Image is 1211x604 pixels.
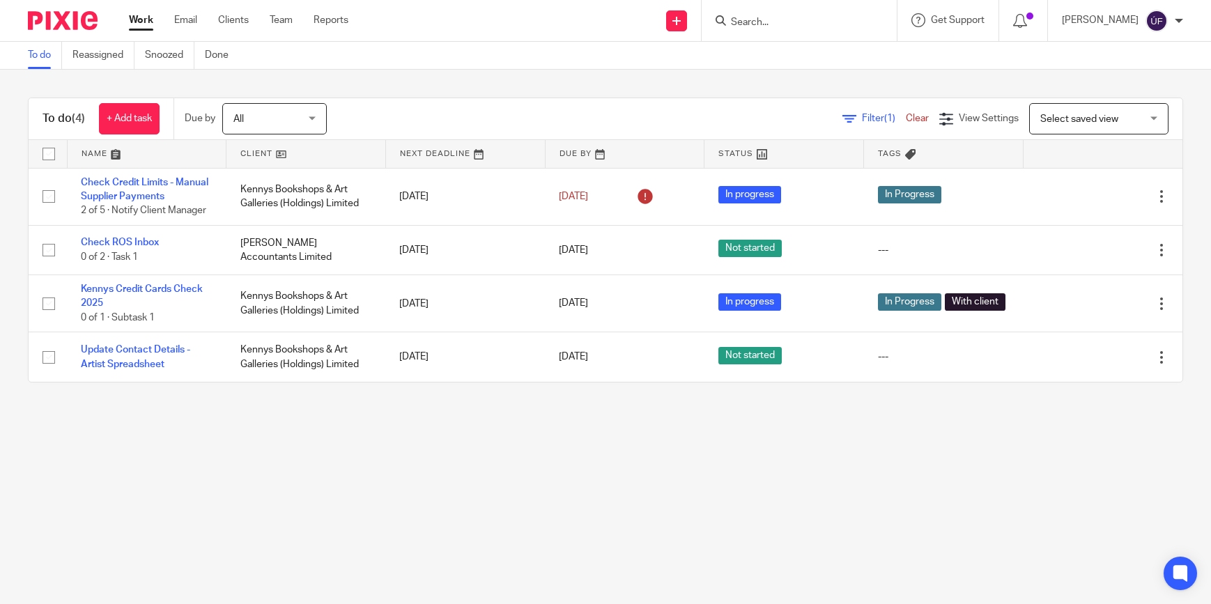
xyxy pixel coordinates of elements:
span: 0 of 2 · Task 1 [81,252,138,262]
td: [DATE] [385,225,545,274]
a: Check ROS Inbox [81,238,159,247]
img: Pixie [28,11,98,30]
a: Reassigned [72,42,134,69]
a: Clients [218,13,249,27]
span: In Progress [878,293,941,311]
input: Search [730,17,855,29]
td: Kennys Bookshops & Art Galleries (Holdings) Limited [226,168,386,225]
a: Reports [314,13,348,27]
span: Not started [718,240,782,257]
span: [DATE] [559,352,588,362]
span: In progress [718,293,781,311]
span: In Progress [878,186,941,203]
div: --- [878,243,1010,257]
a: Kennys Credit Cards Check 2025 [81,284,203,308]
a: + Add task [99,103,160,134]
a: Team [270,13,293,27]
td: [DATE] [385,168,545,225]
span: Filter [862,114,906,123]
td: [DATE] [385,332,545,382]
span: (1) [884,114,895,123]
a: Done [205,42,239,69]
span: Select saved view [1040,114,1118,124]
span: [DATE] [559,299,588,309]
span: [DATE] [559,245,588,255]
a: Snoozed [145,42,194,69]
span: View Settings [959,114,1019,123]
span: With client [945,293,1005,311]
span: (4) [72,113,85,124]
span: Not started [718,347,782,364]
span: 2 of 5 · Notify Client Manager [81,206,206,215]
td: Kennys Bookshops & Art Galleries (Holdings) Limited [226,332,386,382]
p: [PERSON_NAME] [1062,13,1139,27]
a: To do [28,42,62,69]
div: --- [878,350,1010,364]
span: [DATE] [559,192,588,201]
td: Kennys Bookshops & Art Galleries (Holdings) Limited [226,275,386,332]
p: Due by [185,111,215,125]
img: svg%3E [1146,10,1168,32]
span: 0 of 1 · Subtask 1 [81,313,155,323]
a: Email [174,13,197,27]
span: Tags [878,150,902,157]
span: Get Support [931,15,985,25]
h1: To do [43,111,85,126]
span: All [233,114,244,124]
td: [DATE] [385,275,545,332]
td: [PERSON_NAME] Accountants Limited [226,225,386,274]
a: Update Contact Details - Artist Spreadsheet [81,345,190,369]
a: Work [129,13,153,27]
span: In progress [718,186,781,203]
a: Clear [906,114,929,123]
a: Check Credit Limits - Manual Supplier Payments [81,178,208,201]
